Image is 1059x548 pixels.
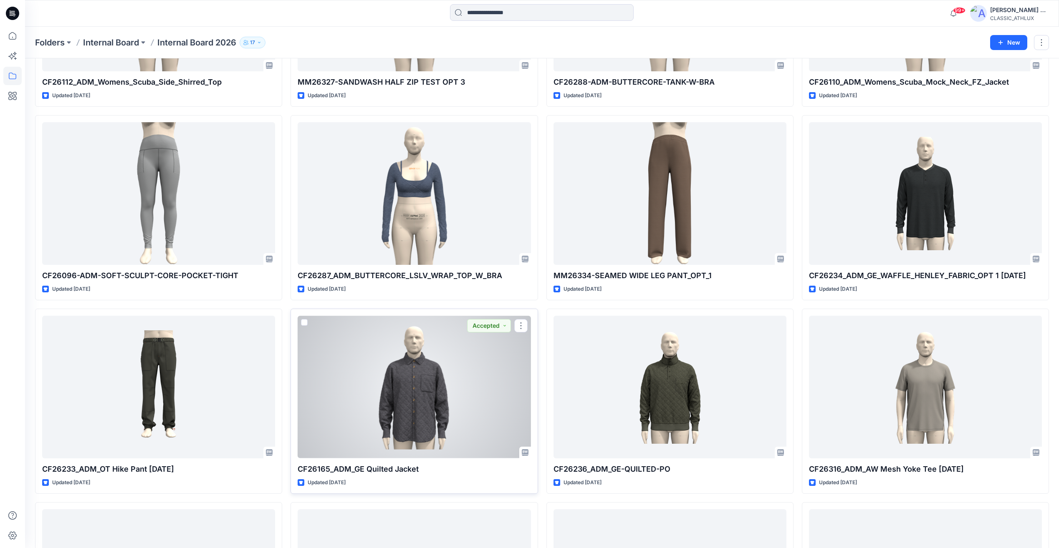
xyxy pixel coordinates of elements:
[42,463,275,475] p: CF26233_ADM_OT Hike Pant [DATE]
[298,316,531,458] a: CF26165_ADM_GE Quilted Jacket
[308,285,346,294] p: Updated [DATE]
[298,76,531,88] p: MM26327-SANDWASH HALF ZIP TEST OPT 3
[42,316,275,458] a: CF26233_ADM_OT Hike Pant 10OCT25
[819,478,857,487] p: Updated [DATE]
[308,478,346,487] p: Updated [DATE]
[554,270,786,282] p: MM26334-SEAMED WIDE LEG PANT_OPT_1
[953,7,965,14] span: 99+
[554,76,786,88] p: CF26288-ADM-BUTTERCORE-TANK-W-BRA
[554,463,786,475] p: CF26236_ADM_GE-QUILTED-PO
[83,37,139,48] a: Internal Board
[308,91,346,100] p: Updated [DATE]
[564,91,602,100] p: Updated [DATE]
[809,316,1042,458] a: CF26316_ADM_AW Mesh Yoke Tee 09OCT25
[970,5,987,22] img: avatar
[250,38,255,47] p: 17
[554,316,786,458] a: CF26236_ADM_GE-QUILTED-PO
[990,35,1027,50] button: New
[554,122,786,264] a: MM26334-SEAMED WIDE LEG PANT_OPT_1
[564,285,602,294] p: Updated [DATE]
[42,122,275,264] a: CF26096-ADM-SOFT-SCULPT-CORE-POCKET-TIGHT
[298,463,531,475] p: CF26165_ADM_GE Quilted Jacket
[564,478,602,487] p: Updated [DATE]
[52,91,90,100] p: Updated [DATE]
[52,478,90,487] p: Updated [DATE]
[990,15,1049,21] div: CLASSIC_ATHLUX
[809,76,1042,88] p: CF26110_ADM_Womens_Scuba_Mock_Neck_FZ_Jacket
[990,5,1049,15] div: [PERSON_NAME] Cfai
[42,76,275,88] p: CF26112_ADM_Womens_Scuba_Side_Shirred_Top
[809,270,1042,282] p: CF26234_ADM_GE_WAFFLE_HENLEY_FABRIC_OPT 1 [DATE]
[42,270,275,282] p: CF26096-ADM-SOFT-SCULPT-CORE-POCKET-TIGHT
[809,122,1042,264] a: CF26234_ADM_GE_WAFFLE_HENLEY_FABRIC_OPT 1 10OCT25
[35,37,65,48] a: Folders
[298,122,531,264] a: CF26287_ADM_BUTTERCORE_LSLV_WRAP_TOP_W_BRA
[819,91,857,100] p: Updated [DATE]
[819,285,857,294] p: Updated [DATE]
[157,37,236,48] p: Internal Board 2026
[240,37,265,48] button: 17
[52,285,90,294] p: Updated [DATE]
[298,270,531,282] p: CF26287_ADM_BUTTERCORE_LSLV_WRAP_TOP_W_BRA
[809,463,1042,475] p: CF26316_ADM_AW Mesh Yoke Tee [DATE]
